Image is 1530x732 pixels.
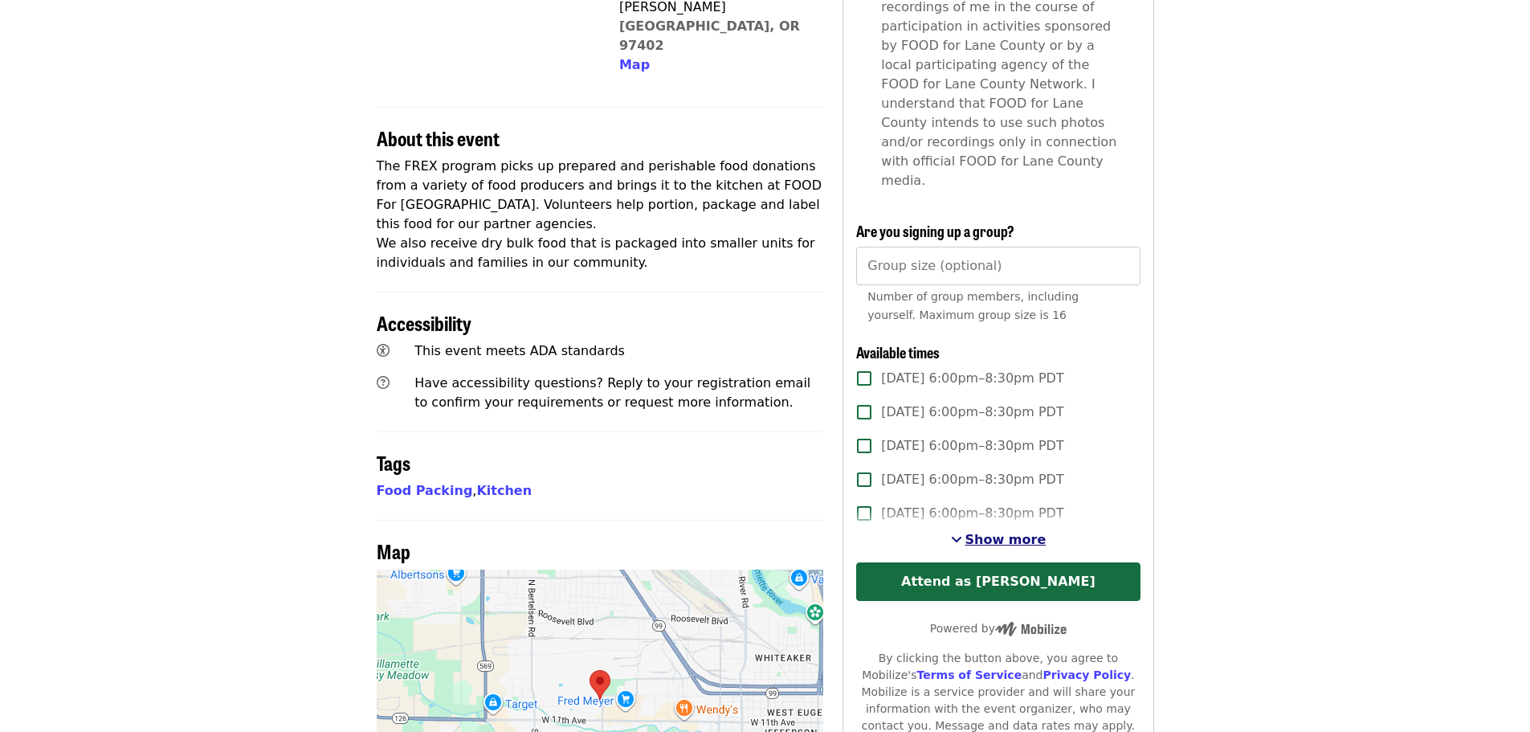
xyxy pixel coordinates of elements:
[377,448,410,476] span: Tags
[377,483,477,498] span: ,
[856,220,1014,241] span: Are you signing up a group?
[856,247,1140,285] input: [object Object]
[619,57,650,72] span: Map
[881,403,1063,422] span: [DATE] 6:00pm–8:30pm PDT
[377,124,500,152] span: About this event
[377,375,390,391] i: question-circle icon
[965,532,1047,547] span: Show more
[377,343,390,358] i: universal-access icon
[951,530,1047,550] button: See more timeslots
[619,55,650,75] button: Map
[881,470,1063,489] span: [DATE] 6:00pm–8:30pm PDT
[867,290,1079,321] span: Number of group members, including yourself. Maximum group size is 16
[619,18,800,53] a: [GEOGRAPHIC_DATA], OR 97402
[377,537,410,565] span: Map
[414,343,625,358] span: This event meets ADA standards
[856,341,940,362] span: Available times
[995,622,1067,636] img: Powered by Mobilize
[930,622,1067,635] span: Powered by
[377,309,471,337] span: Accessibility
[377,157,824,272] p: The FREX program picks up prepared and perishable food donations from a variety of food producers...
[856,562,1140,601] button: Attend as [PERSON_NAME]
[377,483,473,498] a: Food Packing
[881,436,1063,456] span: [DATE] 6:00pm–8:30pm PDT
[881,369,1063,388] span: [DATE] 6:00pm–8:30pm PDT
[916,669,1022,681] a: Terms of Service
[1042,669,1131,681] a: Privacy Policy
[414,375,810,410] span: Have accessibility questions? Reply to your registration email to confirm your requirements or re...
[476,483,532,498] a: Kitchen
[881,504,1063,523] span: [DATE] 6:00pm–8:30pm PDT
